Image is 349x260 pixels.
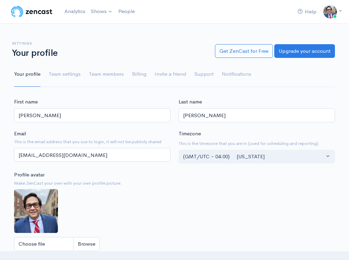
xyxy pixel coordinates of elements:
img: ... [14,189,58,233]
a: Team members [89,62,124,87]
label: Email [14,130,26,138]
input: name@example.com [14,148,170,162]
label: First name [14,98,38,106]
a: People [116,4,137,19]
small: Make ZenCast your own with your own profile picture. [14,180,170,187]
iframe: gist-messenger-bubble-iframe [326,237,342,253]
img: ... [323,5,337,18]
input: First name [14,108,170,122]
img: ZenCast Logo [10,5,53,18]
a: Invite a friend [155,62,186,87]
a: Analytics [62,4,88,19]
a: Team settings [49,62,81,87]
div: (GMT/UTC − 04:00) [US_STATE] [183,153,324,161]
a: Billing [132,62,146,87]
a: Help [295,4,319,19]
a: Shows [88,4,116,19]
h6: Settings [12,41,207,45]
a: Your profile [14,62,40,87]
label: Last name [179,98,202,106]
a: Notifications [222,62,251,87]
a: Support [194,62,214,87]
a: Get ZenCast for Free [215,44,273,58]
h1: Your profile [12,48,207,58]
a: Upgrade your account [274,44,335,58]
button: (GMT/UTC − 04:00) New York [179,150,335,164]
small: This is the timezone that you are in (used for scheduling and reporting) [179,140,335,147]
label: Profile avatar [14,171,45,179]
label: Timezone [179,130,201,138]
input: Last name [179,108,335,122]
small: This is the email address that you use to login, it will not be publicly shared [14,138,170,145]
